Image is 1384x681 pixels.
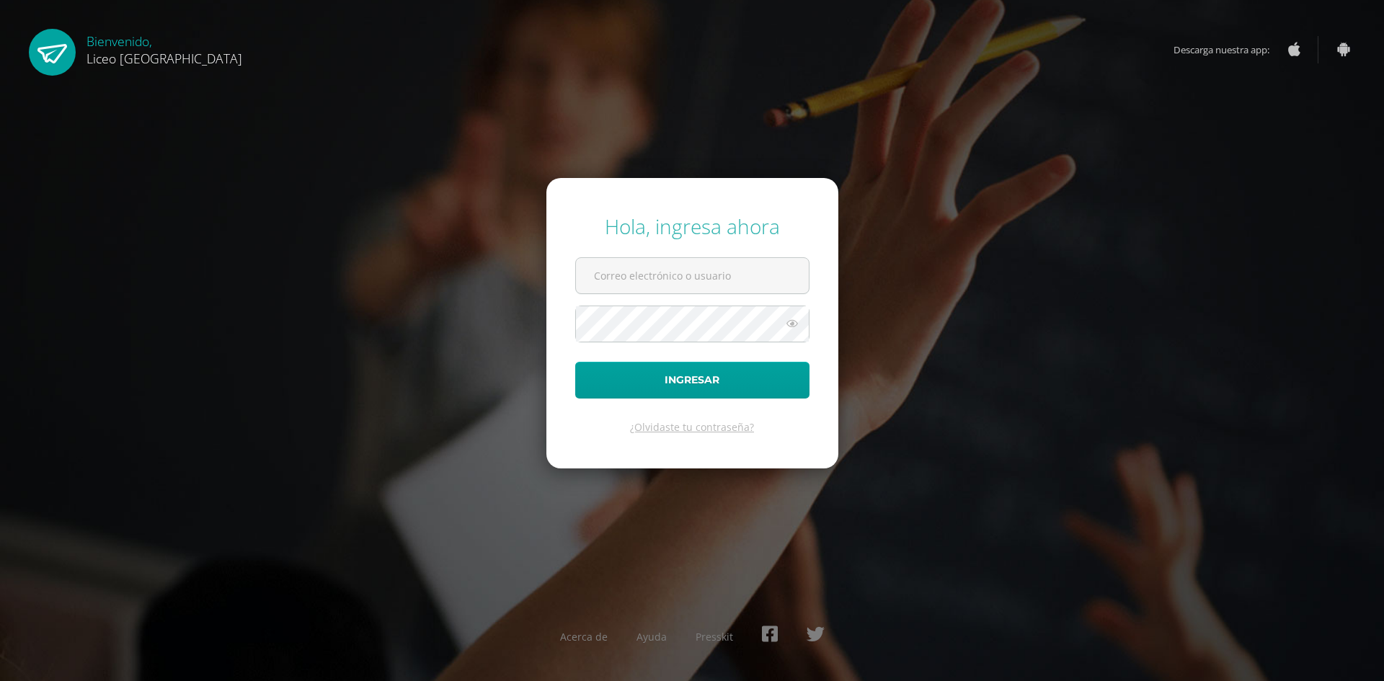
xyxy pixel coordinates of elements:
[86,29,242,67] div: Bienvenido,
[696,630,733,644] a: Presskit
[576,258,809,293] input: Correo electrónico o usuario
[560,630,608,644] a: Acerca de
[575,362,809,399] button: Ingresar
[1174,36,1284,63] span: Descarga nuestra app:
[636,630,667,644] a: Ayuda
[630,420,754,434] a: ¿Olvidaste tu contraseña?
[575,213,809,240] div: Hola, ingresa ahora
[86,50,242,67] span: Liceo [GEOGRAPHIC_DATA]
